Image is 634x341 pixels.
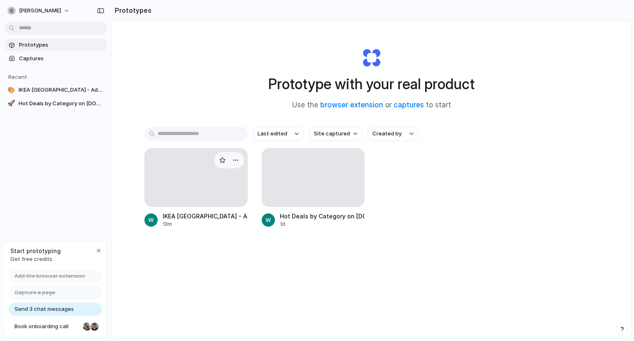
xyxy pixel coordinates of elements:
a: 🎨IKEA [GEOGRAPHIC_DATA] - Address Plate Service Update [4,84,107,96]
span: Start prototyping [10,246,61,255]
span: Get free credits [10,255,61,263]
div: IKEA [GEOGRAPHIC_DATA] - Address Plate Service Update [163,212,248,220]
button: Site captured [309,127,362,141]
span: Recent [8,73,27,80]
a: 🚀Hot Deals by Category on [DOMAIN_NAME] [4,97,107,110]
a: captures [394,101,424,109]
div: Hot Deals by Category on [DOMAIN_NAME] [280,212,365,220]
div: 13m [163,220,248,228]
a: Book onboarding call [9,320,102,333]
button: Created by [367,127,419,141]
div: Christian Iacullo [90,322,99,332]
h2: Prototypes [111,5,151,15]
a: Prototypes [4,39,107,51]
a: browser extension [320,101,383,109]
span: [PERSON_NAME] [19,7,61,15]
button: [PERSON_NAME] [4,4,74,17]
span: Add the browser extension [14,272,85,280]
span: Created by [372,130,402,138]
a: Hot Deals by Category on [DOMAIN_NAME]1d [262,148,365,228]
span: Use the or to start [292,100,451,111]
span: Captures [19,54,104,63]
span: IKEA [GEOGRAPHIC_DATA] - Address Plate Service Update [19,86,104,94]
span: Hot Deals by Category on [DOMAIN_NAME] [19,99,104,108]
button: Last edited [253,127,304,141]
span: Capture a page [14,289,55,297]
span: Last edited [258,130,287,138]
div: Nicole Kubica [82,322,92,332]
a: IKEA [GEOGRAPHIC_DATA] - Address Plate Service Update13m [144,148,248,228]
span: Book onboarding call [14,322,80,331]
span: Send 3 chat messages [14,305,74,313]
h1: Prototype with your real product [268,73,475,95]
div: 🎨 [7,86,15,94]
div: 🚀 [7,99,15,108]
span: Prototypes [19,41,104,49]
div: 1d [280,220,365,228]
span: Site captured [314,130,350,138]
a: Captures [4,52,107,65]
